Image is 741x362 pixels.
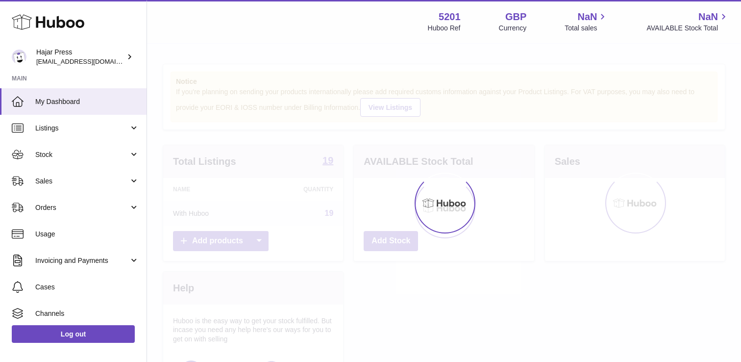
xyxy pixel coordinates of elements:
div: Huboo Ref [428,24,461,33]
span: [EMAIL_ADDRESS][DOMAIN_NAME] [36,57,144,65]
a: Log out [12,325,135,343]
span: AVAILABLE Stock Total [646,24,729,33]
span: My Dashboard [35,97,139,106]
strong: 5201 [439,10,461,24]
span: Sales [35,177,129,186]
span: Cases [35,283,139,292]
a: NaN AVAILABLE Stock Total [646,10,729,33]
span: NaN [577,10,597,24]
div: Currency [499,24,527,33]
a: NaN Total sales [565,10,608,33]
span: Orders [35,203,129,212]
span: Channels [35,309,139,318]
span: NaN [698,10,718,24]
span: Usage [35,230,139,239]
img: editorial@hajarpress.com [12,50,26,64]
span: Invoicing and Payments [35,256,129,265]
span: Listings [35,124,129,133]
span: Total sales [565,24,608,33]
div: Hajar Press [36,48,124,66]
span: Stock [35,150,129,159]
strong: GBP [505,10,526,24]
